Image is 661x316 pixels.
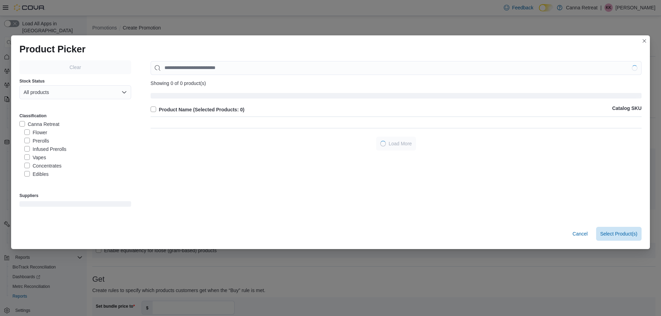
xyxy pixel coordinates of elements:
[24,153,46,162] label: Vapes
[151,105,245,114] label: Product Name (Selected Products: 0)
[24,128,47,137] label: Flower
[19,60,131,74] button: Clear
[151,94,642,100] span: Loading
[570,227,591,241] button: Cancel
[19,120,59,128] label: Canna Retreat
[19,113,46,119] label: Classification
[612,105,642,114] p: Catalog SKU
[151,80,642,86] div: Showing 0 of 0 product(s)
[19,44,86,55] h1: Product Picker
[24,170,49,178] label: Edibles
[19,203,131,208] span: Loading
[69,64,81,71] span: Clear
[389,140,412,147] span: Load More
[640,37,649,45] button: Closes this modal window
[24,137,49,145] label: Prerolls
[19,193,39,198] label: Suppliers
[19,78,45,84] label: Stock Status
[19,85,131,99] button: All products
[376,137,416,151] button: LoadingLoad More
[24,162,61,170] label: Concentrates
[24,145,66,153] label: Infused Prerolls
[151,61,642,75] input: Use aria labels when no actual label is in use
[600,230,637,237] span: Select Product(s)
[573,230,588,237] span: Cancel
[24,178,59,187] label: Accessories
[596,227,642,241] button: Select Product(s)
[380,141,386,146] span: Loading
